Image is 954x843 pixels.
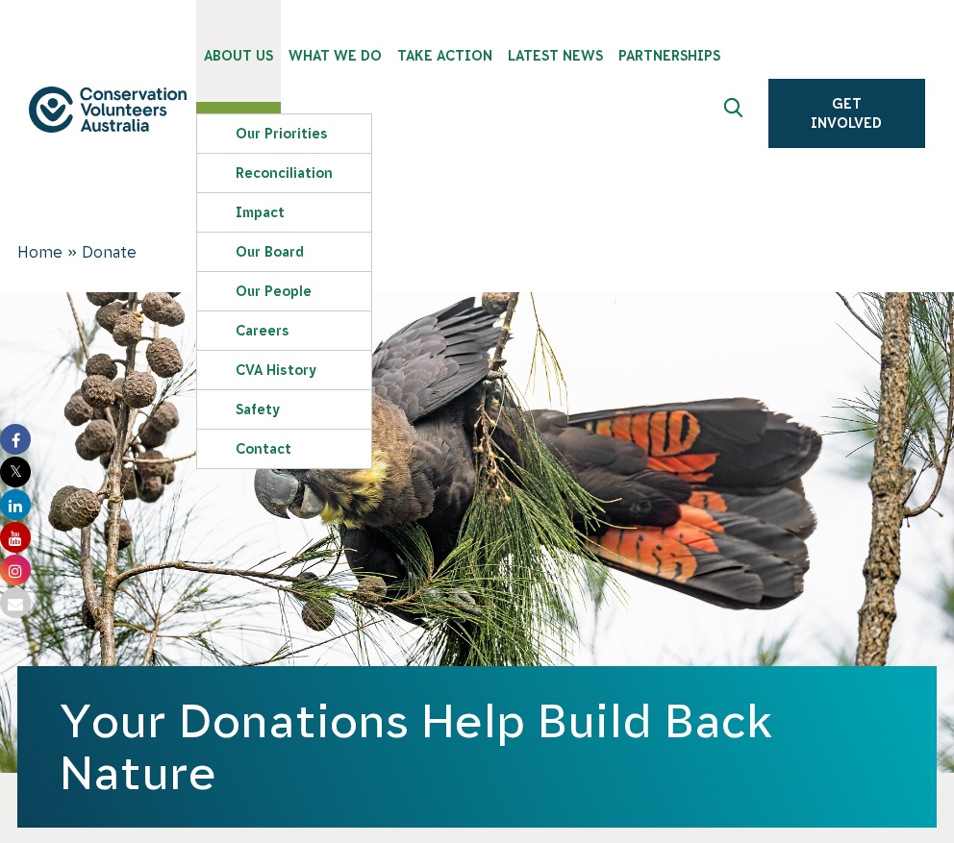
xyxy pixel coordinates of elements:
span: What We Do [289,48,382,63]
a: Safety [197,390,371,429]
a: Contact [197,430,371,468]
a: Home [17,243,63,260]
a: Our Board [197,233,371,271]
span: Expand search box [723,98,747,129]
a: Reconciliation [197,154,371,192]
span: Donate [82,243,137,260]
span: About Us [204,48,273,63]
span: Partnerships [618,48,720,63]
a: Impact [197,193,371,232]
span: Latest News [508,48,603,63]
a: Get Involved [768,79,925,148]
a: CVA history [197,351,371,389]
h1: Your Donations Help Build Back Nature [60,695,894,799]
img: logo.svg [29,87,187,133]
a: Our People [197,272,371,310]
a: Our Priorities [197,114,371,153]
span: Take Action [397,48,492,63]
a: Careers [197,311,371,350]
span: » [67,243,77,260]
button: Expand search box Close search box [713,90,759,136]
